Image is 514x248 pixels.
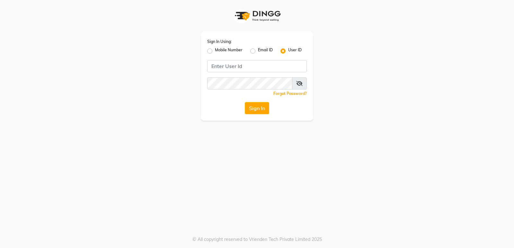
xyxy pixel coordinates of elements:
input: Username [207,77,292,90]
label: Email ID [258,47,273,55]
label: Mobile Number [215,47,243,55]
label: User ID [288,47,302,55]
img: logo1.svg [231,6,283,25]
label: Sign In Using: [207,39,232,45]
input: Username [207,60,307,72]
a: Forgot Password? [273,91,307,96]
button: Sign In [245,102,269,114]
